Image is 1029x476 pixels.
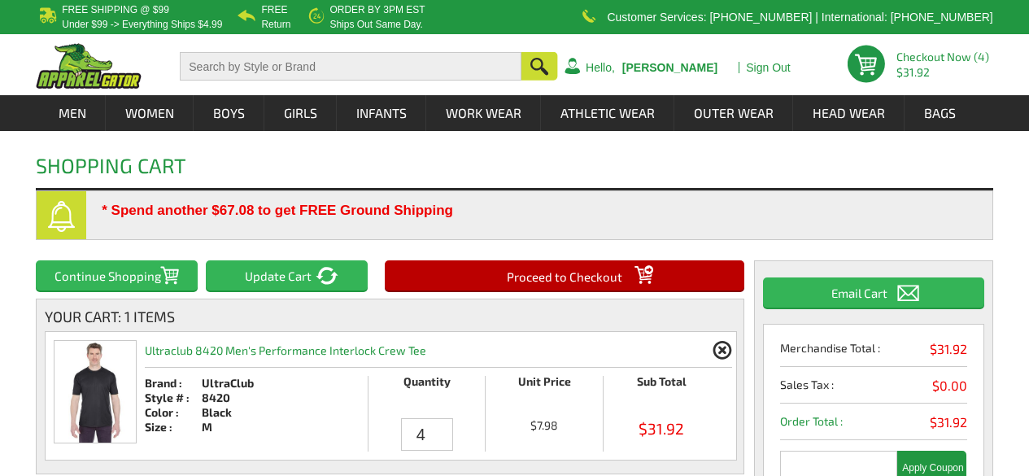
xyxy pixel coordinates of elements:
p: ships out same day. [329,20,425,29]
img: ApparelGator [36,43,142,89]
a: Ultraclub 8420 Men's Performance Interlock Crew Tee [55,431,136,445]
a: Men [40,95,105,131]
b: Order by 3PM EST [329,4,425,15]
a: Hello, [586,62,615,73]
input: Proceed to Checkout [385,260,744,290]
li: Sales Tax : [780,378,967,404]
li: Merchandise Total : [780,341,967,367]
a: Boys [194,95,264,131]
a: Athletic Wear [542,95,674,131]
span: $31.92 [604,418,720,439]
a: Remove [712,340,732,360]
span: $31.92 [896,67,993,78]
p: Return [261,20,290,29]
li: Unit Price [485,376,602,406]
input: Update Cart [206,260,368,290]
h1: Shopping Cart [36,155,186,188]
a: Women [107,95,193,131]
div: UltraClub [202,376,254,391]
span: $0.00 [932,378,967,394]
div: Your Cart: 1 Items [45,308,735,325]
div: 8420 [202,391,254,405]
img: Ultraclub 8420 Men [55,341,136,443]
b: Free Shipping @ $99 [62,4,169,15]
b: [PERSON_NAME] [622,61,717,74]
b: Free [261,4,287,15]
h2: Ultraclub 8420 Men's Performance Interlock Crew Tee [145,332,426,367]
span: $31.92 [930,414,967,430]
a: Checkout Now (4) [896,50,989,63]
div: Style # : [145,391,202,405]
span: $31.92 [930,341,967,357]
li: Order Total : [780,414,967,440]
div: Size : [145,420,202,435]
a: Infants [338,95,425,131]
a: Outer Wear [675,95,792,131]
input: Search by Style or Brand [180,52,521,81]
a: Head Wear [794,95,904,131]
span: $7.98 [486,418,602,432]
div: M [202,420,254,435]
li: Sub Total [603,376,720,406]
button: Continue Shopping [36,260,198,290]
div: Brand : [145,376,202,391]
div: * Spend another $67.08 to get FREE Ground Shipping [102,202,910,216]
div: Black [202,405,254,420]
p: under $99 -> everything ships $4.99 [62,20,222,29]
div: Color : [145,405,202,420]
a: Work Wear [427,95,540,131]
a: [PERSON_NAME] [622,62,717,73]
a: Sign Out [746,62,790,73]
p: Customer Services: [PHONE_NUMBER] | International: [PHONE_NUMBER] [607,12,992,22]
a: Girls [265,95,336,131]
li: Quantity [368,376,485,406]
button: Email Cart [763,277,984,308]
a: Bags [905,95,974,131]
